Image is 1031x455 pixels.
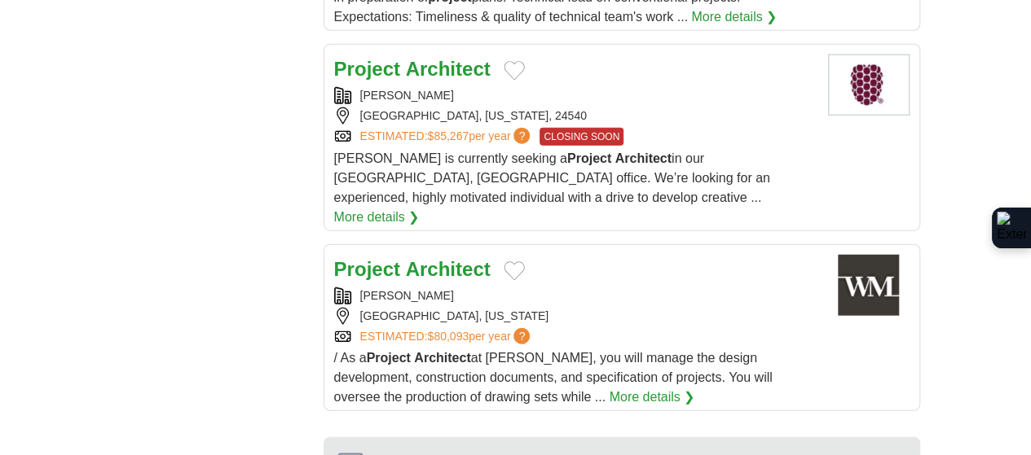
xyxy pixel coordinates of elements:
[334,258,400,280] strong: Project
[504,61,525,81] button: Add to favorite jobs
[367,351,411,365] strong: Project
[513,328,530,344] span: ?
[334,208,420,227] a: More details ❯
[360,328,534,345] a: ESTIMATED:$80,093per year?
[414,351,470,365] strong: Architect
[334,151,770,204] span: [PERSON_NAME] is currently seeking a in our [GEOGRAPHIC_DATA], [GEOGRAPHIC_DATA] office. We’re lo...
[360,128,534,146] a: ESTIMATED:$85,267per year?
[334,258,491,280] a: Project Architect
[334,58,400,80] strong: Project
[360,289,454,302] a: [PERSON_NAME]
[997,212,1026,244] img: Extension Icon
[334,58,491,80] a: Project Architect
[427,330,469,343] span: $80,093
[406,258,491,280] strong: Architect
[334,308,815,325] div: [GEOGRAPHIC_DATA], [US_STATE]
[334,107,815,125] div: [GEOGRAPHIC_DATA], [US_STATE], 24540
[609,387,694,407] a: More details ❯
[615,151,672,165] strong: Architect
[406,58,491,80] strong: Architect
[504,261,525,281] button: Add to favorite jobs
[360,89,454,102] a: [PERSON_NAME]
[513,128,530,144] span: ?
[567,151,611,165] strong: Project
[828,55,910,116] img: Dewberry logo
[427,129,469,142] span: $85,267
[691,7,777,27] a: More details ❯
[828,255,910,316] img: Ware Malcomb logo
[334,351,773,404] span: / As a at [PERSON_NAME], you will manage the design development, construction documents, and spec...
[540,128,623,146] span: CLOSING SOON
